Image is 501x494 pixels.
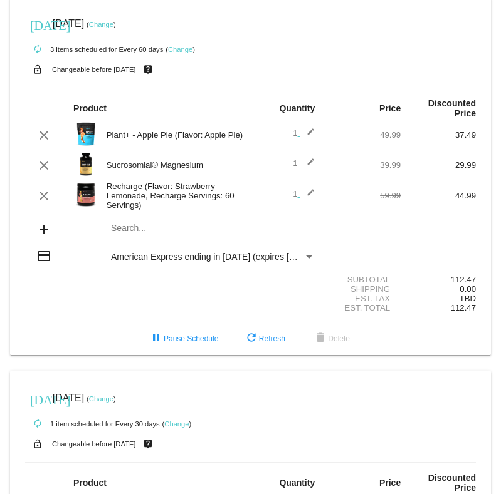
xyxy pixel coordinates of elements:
mat-icon: credit_card [36,249,51,264]
div: Plant+ - Apple Pie (Flavor: Apple Pie) [100,130,251,140]
div: 59.99 [325,191,401,200]
strong: Quantity [279,478,315,488]
mat-icon: autorenew [30,416,45,431]
div: 112.47 [401,275,476,284]
div: Est. Total [325,303,401,312]
a: Change [89,395,113,403]
mat-icon: lock_open [30,436,45,452]
span: 0.00 [460,284,476,294]
mat-icon: edit [300,158,315,173]
div: Shipping [325,284,401,294]
mat-icon: refresh [244,331,259,346]
a: Change [89,21,113,28]
span: 1 [293,158,315,168]
span: 1 [293,128,315,138]
button: Pause Schedule [139,327,228,350]
mat-icon: clear [36,158,51,173]
div: Sucrosomial® Magnesium [100,160,251,170]
div: 49.99 [325,130,401,140]
a: Change [164,420,189,428]
button: Delete [303,327,360,350]
strong: Product [73,478,107,488]
img: Image-1-Carousel-Plant-2lb-Apple-Pie-1000x1000-Transp.png [73,121,98,147]
a: Change [168,46,192,53]
span: 1 [293,189,315,198]
img: Recharge-60S-bottle-Image-Carousel-Strw-Lemonade.png [73,182,98,207]
small: ( ) [87,395,116,403]
mat-icon: [DATE] [30,391,45,406]
span: Refresh [244,334,285,343]
strong: Discounted Price [428,473,476,493]
div: Subtotal [325,275,401,284]
mat-icon: add [36,222,51,237]
small: Changeable before [DATE] [52,66,136,73]
div: 29.99 [401,160,476,170]
div: 37.49 [401,130,476,140]
mat-icon: edit [300,128,315,143]
span: TBD [460,294,476,303]
div: 44.99 [401,191,476,200]
strong: Quantity [279,103,315,113]
small: 1 item scheduled for Every 30 days [25,420,160,428]
mat-icon: [DATE] [30,17,45,32]
input: Search... [111,224,315,234]
small: 3 items scheduled for Every 60 days [25,46,163,53]
mat-icon: clear [36,128,51,143]
div: Est. Tax [325,294,401,303]
span: 112.47 [451,303,476,312]
mat-icon: lock_open [30,61,45,78]
mat-icon: delete [313,331,328,346]
span: Pause Schedule [149,334,218,343]
strong: Product [73,103,107,113]
mat-icon: clear [36,188,51,203]
mat-icon: pause [149,331,164,346]
mat-icon: autorenew [30,42,45,57]
mat-icon: live_help [140,61,156,78]
strong: Discounted Price [428,98,476,118]
mat-icon: edit [300,188,315,203]
small: ( ) [162,420,192,428]
span: Delete [313,334,350,343]
mat-icon: live_help [140,436,156,452]
span: American Express ending in [DATE] (expires [CREDIT_CARD_DATA]) [111,252,384,262]
div: Recharge (Flavor: Strawberry Lemonade, Recharge Servings: 60 Servings) [100,182,251,210]
strong: Price [379,478,401,488]
small: ( ) [87,21,116,28]
div: 39.99 [325,160,401,170]
mat-select: Payment Method [111,252,315,262]
small: Changeable before [DATE] [52,440,136,448]
button: Refresh [234,327,295,350]
small: ( ) [166,46,195,53]
img: magnesium-carousel-1.png [73,152,98,177]
strong: Price [379,103,401,113]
